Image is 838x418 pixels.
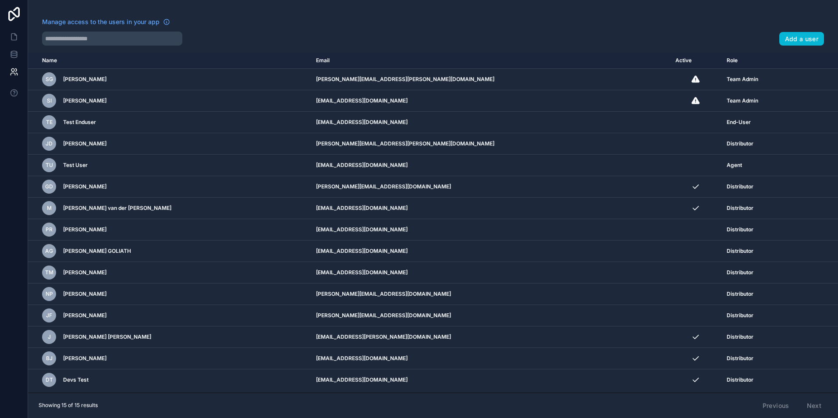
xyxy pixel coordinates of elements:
[311,326,670,348] td: [EMAIL_ADDRESS][PERSON_NAME][DOMAIN_NAME]
[28,53,838,393] div: scrollable content
[311,219,670,241] td: [EMAIL_ADDRESS][DOMAIN_NAME]
[46,226,53,233] span: PR
[63,312,107,319] span: [PERSON_NAME]
[48,333,51,340] span: J
[63,183,107,190] span: [PERSON_NAME]
[46,140,53,147] span: JD
[45,269,53,276] span: TM
[311,90,670,112] td: [EMAIL_ADDRESS][DOMAIN_NAME]
[311,262,670,283] td: [EMAIL_ADDRESS][DOMAIN_NAME]
[46,355,53,362] span: BJ
[39,402,98,409] span: Showing 15 of 15 results
[42,18,170,26] a: Manage access to the users in your app
[63,97,107,104] span: [PERSON_NAME]
[63,269,107,276] span: [PERSON_NAME]
[311,133,670,155] td: [PERSON_NAME][EMAIL_ADDRESS][PERSON_NAME][DOMAIN_NAME]
[63,248,131,255] span: [PERSON_NAME] GOLIATH
[63,76,107,83] span: [PERSON_NAME]
[727,248,753,255] span: Distributor
[63,376,89,383] span: Devs Test
[311,241,670,262] td: [EMAIL_ADDRESS][DOMAIN_NAME]
[63,205,171,212] span: [PERSON_NAME] van der [PERSON_NAME]
[727,333,753,340] span: Distributor
[727,226,753,233] span: Distributor
[46,312,52,319] span: JF
[727,162,742,169] span: Agent
[721,53,802,69] th: Role
[727,312,753,319] span: Distributor
[46,376,53,383] span: DT
[47,97,52,104] span: SI
[779,32,824,46] button: Add a user
[46,119,53,126] span: TE
[727,269,753,276] span: Distributor
[727,119,751,126] span: End-User
[727,376,753,383] span: Distributor
[47,205,52,212] span: M
[42,18,160,26] span: Manage access to the users in your app
[727,76,758,83] span: Team Admin
[727,183,753,190] span: Distributor
[46,290,53,298] span: NP
[63,119,96,126] span: Test Enduser
[727,97,758,104] span: Team Admin
[311,305,670,326] td: [PERSON_NAME][EMAIL_ADDRESS][DOMAIN_NAME]
[45,248,53,255] span: AG
[311,176,670,198] td: [PERSON_NAME][EMAIL_ADDRESS][DOMAIN_NAME]
[63,333,151,340] span: [PERSON_NAME] [PERSON_NAME]
[311,369,670,391] td: [EMAIL_ADDRESS][DOMAIN_NAME]
[727,355,753,362] span: Distributor
[311,348,670,369] td: [EMAIL_ADDRESS][DOMAIN_NAME]
[311,112,670,133] td: [EMAIL_ADDRESS][DOMAIN_NAME]
[46,76,53,83] span: SG
[63,162,88,169] span: Test User
[311,155,670,176] td: [EMAIL_ADDRESS][DOMAIN_NAME]
[727,290,753,298] span: Distributor
[311,283,670,305] td: [PERSON_NAME][EMAIL_ADDRESS][DOMAIN_NAME]
[28,53,311,69] th: Name
[311,53,670,69] th: Email
[45,183,53,190] span: GD
[46,162,53,169] span: TU
[727,205,753,212] span: Distributor
[311,69,670,90] td: [PERSON_NAME][EMAIL_ADDRESS][PERSON_NAME][DOMAIN_NAME]
[63,290,107,298] span: [PERSON_NAME]
[727,140,753,147] span: Distributor
[63,355,107,362] span: [PERSON_NAME]
[63,140,107,147] span: [PERSON_NAME]
[63,226,107,233] span: [PERSON_NAME]
[311,198,670,219] td: [EMAIL_ADDRESS][DOMAIN_NAME]
[670,53,721,69] th: Active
